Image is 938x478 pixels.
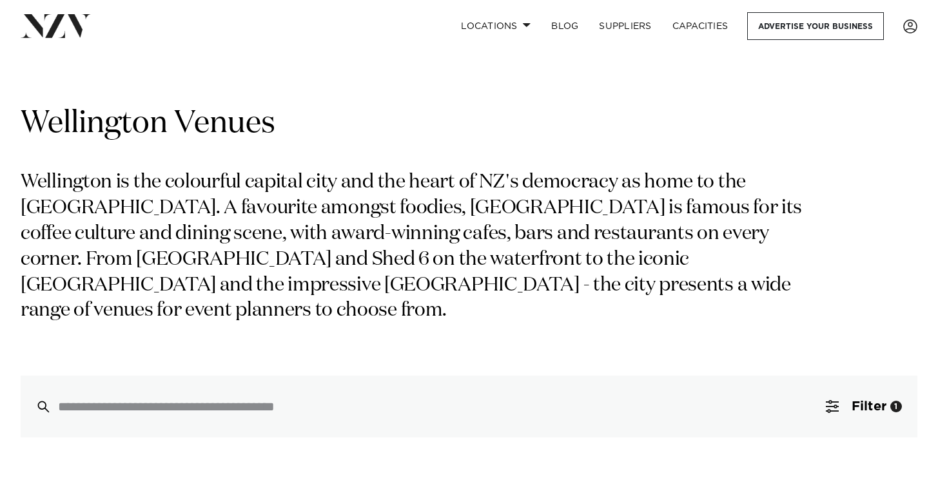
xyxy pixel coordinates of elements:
[852,400,886,413] span: Filter
[21,14,91,37] img: nzv-logo.png
[21,104,917,144] h1: Wellington Venues
[747,12,884,40] a: Advertise your business
[890,401,902,412] div: 1
[589,12,661,40] a: SUPPLIERS
[810,376,917,437] button: Filter1
[21,170,817,324] p: Wellington is the colourful capital city and the heart of NZ's democracy as home to the [GEOGRAPH...
[451,12,541,40] a: Locations
[662,12,739,40] a: Capacities
[541,12,589,40] a: BLOG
